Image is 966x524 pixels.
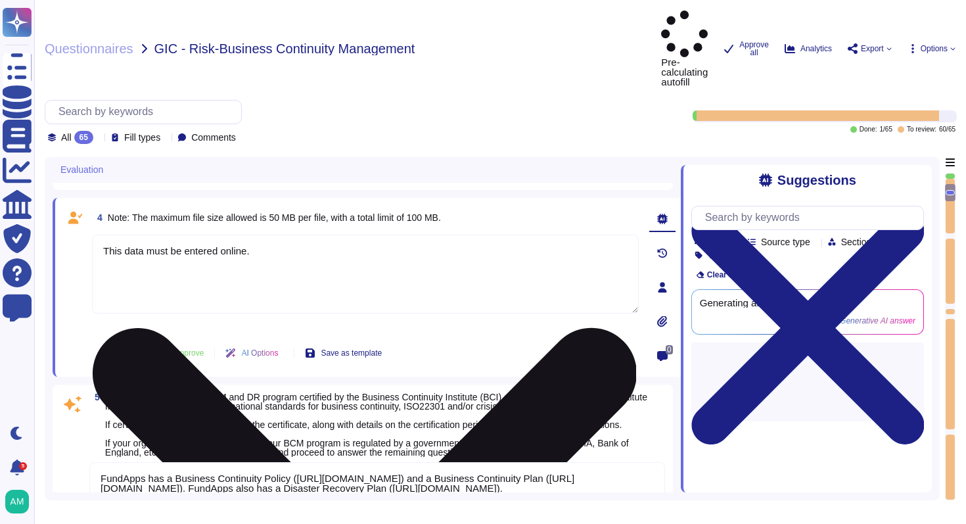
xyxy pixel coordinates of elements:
button: Approve all [724,41,769,57]
button: user [3,487,38,516]
textarea: This data must be entered online. [92,235,639,314]
span: 1 / 65 [879,126,892,133]
span: Options [921,45,948,53]
span: Analytics [800,45,832,53]
span: Pre-calculating autofill [661,11,708,87]
button: Analytics [785,43,832,54]
span: To review: [907,126,936,133]
span: Approve all [739,41,769,57]
input: Search by keywords [52,101,241,124]
span: 0 [666,345,673,354]
div: 65 [74,131,93,144]
span: Evaluation [60,165,103,174]
span: Export [861,45,884,53]
div: 5 [19,462,27,470]
span: 4 [92,213,103,222]
span: GIC - Risk-Business Continuity Management [154,42,415,55]
span: 60 / 65 [939,126,955,133]
span: Done: [860,126,877,133]
span: Fill types [124,133,160,142]
span: Questionnaires [45,42,133,55]
textarea: FundApps has a Business Continuity Policy ([URL][DOMAIN_NAME]) and a Business Continuity Plan ([U... [89,462,665,513]
input: Search by keywords [699,206,923,229]
img: user [5,490,29,513]
span: 5 [89,393,100,402]
span: Comments [191,133,236,142]
span: All [61,133,72,142]
span: Note: The maximum file size allowed is 50 MB per file, with a total limit of 100 MB. [108,212,441,223]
